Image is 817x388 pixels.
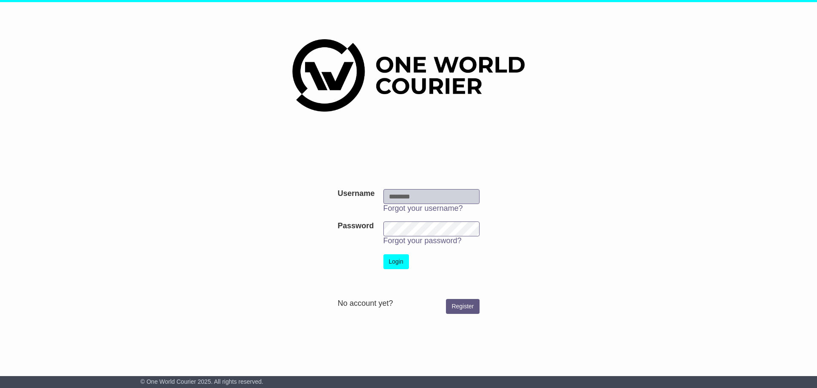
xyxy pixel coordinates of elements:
[383,236,462,245] a: Forgot your password?
[140,378,263,385] span: © One World Courier 2025. All rights reserved.
[446,299,479,314] a: Register
[337,299,479,308] div: No account yet?
[337,221,374,231] label: Password
[337,189,374,198] label: Username
[292,39,525,112] img: One World
[383,254,409,269] button: Login
[383,204,463,213] a: Forgot your username?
